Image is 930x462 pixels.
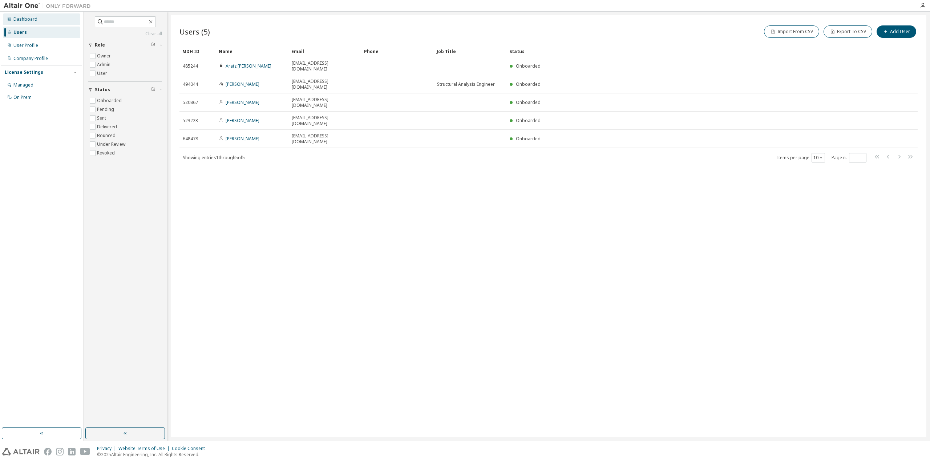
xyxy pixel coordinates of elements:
[292,79,358,90] span: [EMAIL_ADDRESS][DOMAIN_NAME]
[226,81,259,87] a: [PERSON_NAME]
[292,60,358,72] span: [EMAIL_ADDRESS][DOMAIN_NAME]
[44,448,52,455] img: facebook.svg
[364,45,431,57] div: Phone
[88,37,162,53] button: Role
[226,63,271,69] a: Aratz [PERSON_NAME]
[97,105,116,114] label: Pending
[56,448,64,455] img: instagram.svg
[13,82,33,88] div: Managed
[4,2,94,9] img: Altair One
[88,31,162,37] a: Clear all
[88,82,162,98] button: Status
[183,154,245,161] span: Showing entries 1 through 5 of 5
[80,448,90,455] img: youtube.svg
[13,43,38,48] div: User Profile
[292,97,358,108] span: [EMAIL_ADDRESS][DOMAIN_NAME]
[13,56,48,61] div: Company Profile
[516,117,541,124] span: Onboarded
[151,42,155,48] span: Clear filter
[437,45,504,57] div: Job Title
[832,153,866,162] span: Page n.
[516,136,541,142] span: Onboarded
[97,131,117,140] label: Bounced
[183,118,198,124] span: 523223
[516,81,541,87] span: Onboarded
[97,446,118,451] div: Privacy
[151,87,155,93] span: Clear filter
[516,99,541,105] span: Onboarded
[179,27,210,37] span: Users (5)
[292,115,358,126] span: [EMAIL_ADDRESS][DOMAIN_NAME]
[516,63,541,69] span: Onboarded
[13,95,32,100] div: On Prem
[13,29,27,35] div: Users
[226,117,259,124] a: [PERSON_NAME]
[777,153,825,162] span: Items per page
[97,60,112,69] label: Admin
[13,16,37,22] div: Dashboard
[118,446,172,451] div: Website Terms of Use
[172,446,209,451] div: Cookie Consent
[97,69,109,78] label: User
[97,451,209,458] p: © 2025 Altair Engineering, Inc. All Rights Reserved.
[97,52,112,60] label: Owner
[877,25,916,38] button: Add User
[95,42,105,48] span: Role
[97,149,116,157] label: Revoked
[291,45,358,57] div: Email
[183,81,198,87] span: 494044
[2,448,40,455] img: altair_logo.svg
[226,136,259,142] a: [PERSON_NAME]
[97,122,118,131] label: Delivered
[95,87,110,93] span: Status
[292,133,358,145] span: [EMAIL_ADDRESS][DOMAIN_NAME]
[183,136,198,142] span: 648478
[183,100,198,105] span: 520867
[226,99,259,105] a: [PERSON_NAME]
[5,69,43,75] div: License Settings
[813,155,823,161] button: 10
[183,63,198,69] span: 485244
[509,45,880,57] div: Status
[68,448,76,455] img: linkedin.svg
[97,96,123,105] label: Onboarded
[97,140,127,149] label: Under Review
[97,114,108,122] label: Sent
[437,81,495,87] span: Structural Analysis Engineer
[764,25,819,38] button: Import From CSV
[182,45,213,57] div: MDH ID
[824,25,872,38] button: Export To CSV
[219,45,286,57] div: Name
